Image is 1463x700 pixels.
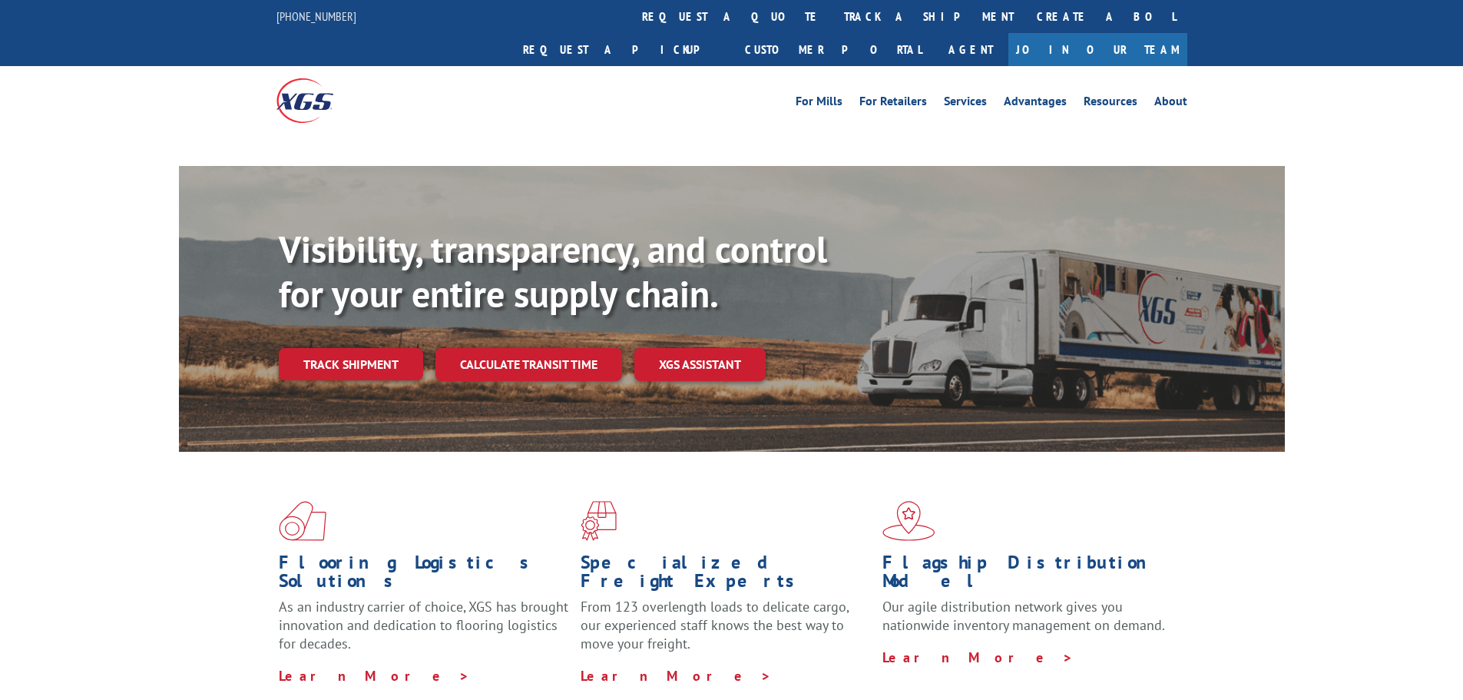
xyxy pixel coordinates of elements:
[882,501,935,541] img: xgs-icon-flagship-distribution-model-red
[279,225,827,317] b: Visibility, transparency, and control for your entire supply chain.
[1084,95,1137,112] a: Resources
[882,553,1173,598] h1: Flagship Distribution Model
[279,667,470,685] a: Learn More >
[279,348,423,380] a: Track shipment
[796,95,842,112] a: For Mills
[581,598,871,666] p: From 123 overlength loads to delicate cargo, our experienced staff knows the best way to move you...
[933,33,1008,66] a: Agent
[634,348,766,381] a: XGS ASSISTANT
[581,553,871,598] h1: Specialized Freight Experts
[279,501,326,541] img: xgs-icon-total-supply-chain-intelligence-red
[435,348,622,381] a: Calculate transit time
[581,667,772,685] a: Learn More >
[581,501,617,541] img: xgs-icon-focused-on-flooring-red
[882,598,1165,634] span: Our agile distribution network gives you nationwide inventory management on demand.
[882,649,1074,666] a: Learn More >
[1154,95,1187,112] a: About
[511,33,733,66] a: Request a pickup
[859,95,927,112] a: For Retailers
[733,33,933,66] a: Customer Portal
[1004,95,1067,112] a: Advantages
[944,95,987,112] a: Services
[279,553,569,598] h1: Flooring Logistics Solutions
[279,598,568,652] span: As an industry carrier of choice, XGS has brought innovation and dedication to flooring logistics...
[276,8,356,24] a: [PHONE_NUMBER]
[1008,33,1187,66] a: Join Our Team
